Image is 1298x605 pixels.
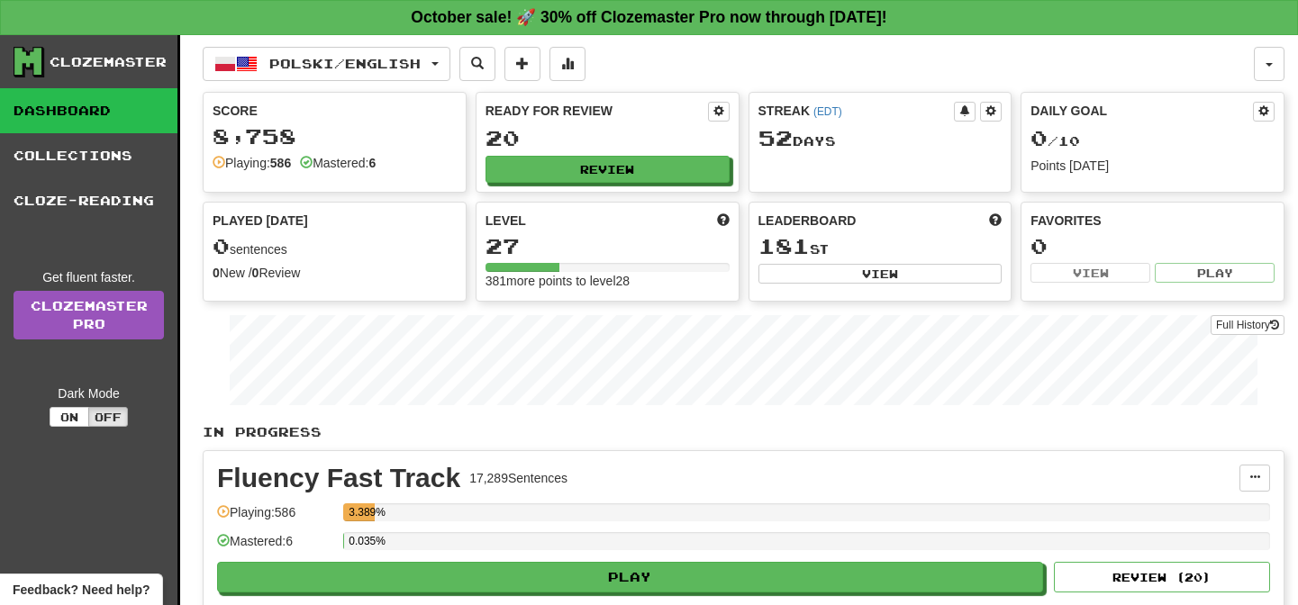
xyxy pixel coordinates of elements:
div: Day s [758,127,1003,150]
span: Score more points to level up [717,212,730,230]
div: 381 more points to level 28 [486,272,730,290]
span: / 10 [1030,133,1080,149]
div: Fluency Fast Track [217,465,460,492]
strong: 0 [213,266,220,280]
div: Dark Mode [14,384,164,402]
a: ClozemasterPro [14,291,164,339]
strong: October sale! 🚀 30% off Clozemaster Pro now through [DATE]! [411,8,886,26]
span: This week in points, UTC [989,212,1002,230]
div: 17,289 Sentences [469,469,567,487]
div: 3.389% [349,503,375,521]
div: Ready for Review [486,102,708,120]
a: (EDT) [813,105,842,118]
div: Points [DATE] [1030,157,1275,175]
span: Level [486,212,526,230]
div: 8,758 [213,125,457,148]
div: Mastered: 6 [217,532,334,562]
button: Search sentences [459,47,495,81]
button: Add sentence to collection [504,47,540,81]
button: Play [217,562,1043,592]
div: Clozemaster [50,53,167,71]
strong: 0 [252,266,259,280]
span: Leaderboard [758,212,857,230]
div: Playing: [213,154,291,172]
button: View [1030,263,1150,283]
button: Off [88,407,128,427]
div: Playing: 586 [217,503,334,533]
strong: 6 [368,156,376,170]
button: Polski/English [203,47,450,81]
span: Polski / English [269,56,421,71]
p: In Progress [203,423,1284,441]
span: Played [DATE] [213,212,308,230]
span: 52 [758,125,793,150]
button: More stats [549,47,585,81]
div: Favorites [1030,212,1275,230]
button: Full History [1211,315,1284,335]
button: Review [486,156,730,183]
button: Play [1155,263,1275,283]
div: Score [213,102,457,120]
span: Open feedback widget [13,581,150,599]
div: Get fluent faster. [14,268,164,286]
strong: 586 [270,156,291,170]
button: Review (20) [1054,562,1270,592]
div: 0 [1030,235,1275,257]
div: 20 [486,127,730,149]
button: On [50,407,89,427]
div: sentences [213,235,457,258]
div: Mastered: [300,154,376,172]
span: 0 [213,233,230,258]
div: 27 [486,235,730,257]
div: Daily Goal [1030,102,1253,122]
span: 181 [758,233,810,258]
div: Streak [758,102,955,120]
span: 0 [1030,125,1048,150]
div: st [758,235,1003,258]
div: New / Review [213,264,457,282]
button: View [758,264,1003,284]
